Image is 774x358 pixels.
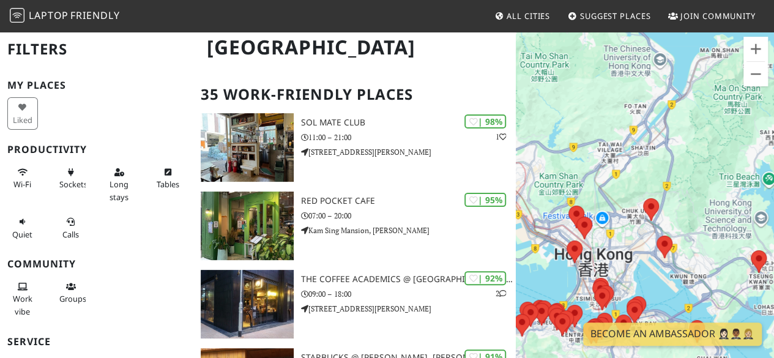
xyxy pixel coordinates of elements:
button: Zoom in [743,37,768,61]
h2: Filters [7,31,186,68]
span: Long stays [110,179,128,202]
img: LaptopFriendly [10,8,24,23]
button: Wi-Fi [7,162,38,195]
h3: Red Pocket Cafe [301,196,516,206]
a: The Coffee Academics @ Sai Yuen Lane | 92% 2 The Coffee Academics @ [GEOGRAPHIC_DATA][PERSON_NAME... [193,270,516,338]
img: Red Pocket Cafe [201,192,294,260]
a: All Cities [489,5,555,27]
p: 11:00 – 21:00 [301,132,516,143]
span: People working [13,293,32,316]
button: Calls [56,212,86,244]
p: 2 [495,288,506,299]
div: | 98% [464,114,506,129]
p: 09:00 – 18:00 [301,288,516,300]
button: Groups [56,277,86,309]
span: All Cities [507,10,550,21]
h3: SOL Mate Club [301,117,516,128]
p: Kam Sing Mansion, [PERSON_NAME] [301,225,516,236]
span: Quiet [12,229,32,240]
span: Friendly [70,9,119,22]
a: Suggest Places [563,5,656,27]
div: | 95% [464,193,506,207]
h3: Community [7,258,186,270]
span: Suggest Places [580,10,651,21]
span: Laptop [29,9,69,22]
button: Work vibe [7,277,38,321]
span: Join Community [680,10,756,21]
h3: The Coffee Academics @ [GEOGRAPHIC_DATA][PERSON_NAME] [301,274,516,285]
span: Work-friendly tables [156,179,179,190]
h3: Service [7,336,186,348]
button: Long stays [104,162,135,207]
img: The Coffee Academics @ Sai Yuen Lane [201,270,294,338]
p: 1 [495,131,506,143]
p: [STREET_ADDRESS][PERSON_NAME] [301,146,516,158]
button: Quiet [7,212,38,244]
span: Power sockets [59,179,87,190]
a: LaptopFriendly LaptopFriendly [10,6,120,27]
span: Group tables [59,293,86,304]
h2: 35 Work-Friendly Places [201,76,508,113]
p: [STREET_ADDRESS][PERSON_NAME] [301,303,516,315]
a: SOL Mate Club | 98% 1 SOL Mate Club 11:00 – 21:00 [STREET_ADDRESS][PERSON_NAME] [193,113,516,182]
button: Sockets [56,162,86,195]
h3: Productivity [7,144,186,155]
button: Tables [152,162,183,195]
a: Join Community [663,5,761,27]
h1: [GEOGRAPHIC_DATA] [197,31,513,64]
img: SOL Mate Club [201,113,294,182]
h3: My Places [7,80,186,91]
p: 07:00 – 20:00 [301,210,516,222]
div: | 92% [464,271,506,285]
a: Become an Ambassador 🤵🏻‍♀️🤵🏾‍♂️🤵🏼‍♀️ [583,323,762,346]
span: Stable Wi-Fi [13,179,31,190]
button: Zoom out [743,62,768,86]
a: Red Pocket Cafe | 95% Red Pocket Cafe 07:00 – 20:00 Kam Sing Mansion, [PERSON_NAME] [193,192,516,260]
span: Video/audio calls [62,229,79,240]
